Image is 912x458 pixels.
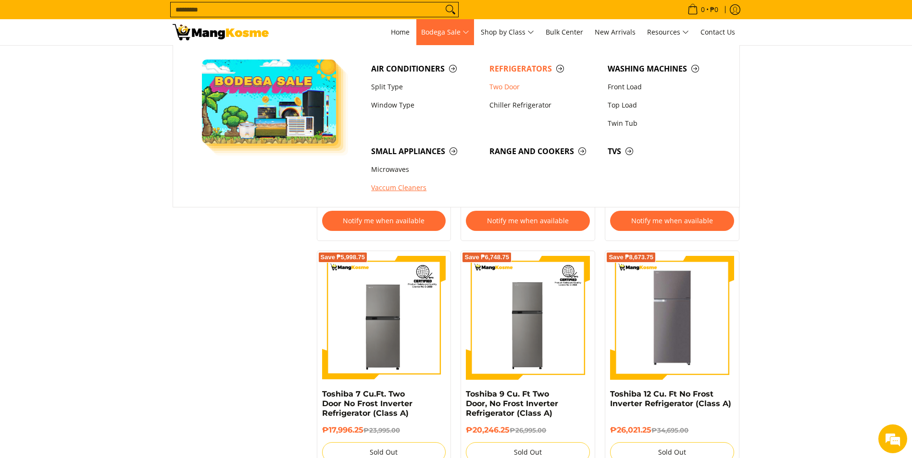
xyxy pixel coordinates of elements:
[464,254,509,260] span: Save ₱6,748.75
[485,142,603,160] a: Range and Cookers
[610,389,731,408] a: Toshiba 12 Cu. Ft No Frost Inverter Refrigerator (Class A)
[366,142,485,160] a: Small Appliances
[603,142,721,160] a: TVs
[50,54,162,66] div: Chat with us now
[610,211,734,231] button: Notify me when available
[647,26,689,38] span: Resources
[322,389,412,418] a: Toshiba 7 Cu.Ft. Two Door No Frost Inverter Refrigerator (Class A)
[386,19,414,45] a: Home
[603,60,721,78] a: Washing Machines
[489,63,598,75] span: Refrigerators
[322,211,446,231] button: Notify me when available
[363,426,400,434] del: ₱23,995.00
[278,19,740,45] nav: Main Menu
[610,425,734,435] h6: ₱26,021.25
[322,425,446,435] h6: ₱17,996.25
[609,254,653,260] span: Save ₱8,673.75
[466,389,558,418] a: Toshiba 9 Cu. Ft Two Door, No Frost Inverter Refrigerator (Class A)
[595,27,636,36] span: New Arrivals
[642,19,694,45] a: Resources
[651,426,688,434] del: ₱34,695.00
[466,256,590,380] img: Toshiba 9 Cu. Ft Two Door, No Frost Inverter Refrigerator (Class A)
[685,4,721,15] span: •
[391,27,410,36] span: Home
[615,256,729,380] img: Toshiba 12 Cu. Ft No Frost Inverter Refrigerator (Class A)
[603,96,721,114] a: Top Load
[489,145,598,157] span: Range and Cookers
[481,26,534,38] span: Shop by Class
[202,60,337,144] img: Bodega Sale
[590,19,640,45] a: New Arrivals
[366,179,485,197] a: Vaccum Cleaners
[700,27,735,36] span: Contact Us
[608,145,716,157] span: TVs
[541,19,588,45] a: Bulk Center
[466,211,590,231] button: Notify me when available
[603,114,721,133] a: Twin Tub
[510,426,546,434] del: ₱26,995.00
[158,5,181,28] div: Minimize live chat window
[696,19,740,45] a: Contact Us
[546,27,583,36] span: Bulk Center
[466,425,590,435] h6: ₱20,246.25
[485,78,603,96] a: Two Door
[485,60,603,78] a: Refrigerators
[421,26,469,38] span: Bodega Sale
[603,78,721,96] a: Front Load
[709,6,720,13] span: ₱0
[485,96,603,114] a: Chiller Refrigerator
[366,78,485,96] a: Split Type
[366,161,485,179] a: Microwaves
[173,24,269,40] img: Bodega Sale Refrigerator l Mang Kosme: Home Appliances Warehouse Sale Two Door
[5,262,183,296] textarea: Type your message and hit 'Enter'
[366,96,485,114] a: Window Type
[700,6,706,13] span: 0
[366,60,485,78] a: Air Conditioners
[476,19,539,45] a: Shop by Class
[371,63,480,75] span: Air Conditioners
[322,256,446,380] img: Toshiba 7 Cu.Ft. Two Door No Frost Inverter Refrigerator (Class A)
[608,63,716,75] span: Washing Machines
[56,121,133,218] span: We're online!
[416,19,474,45] a: Bodega Sale
[371,145,480,157] span: Small Appliances
[443,2,458,17] button: Search
[321,254,365,260] span: Save ₱5,998.75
